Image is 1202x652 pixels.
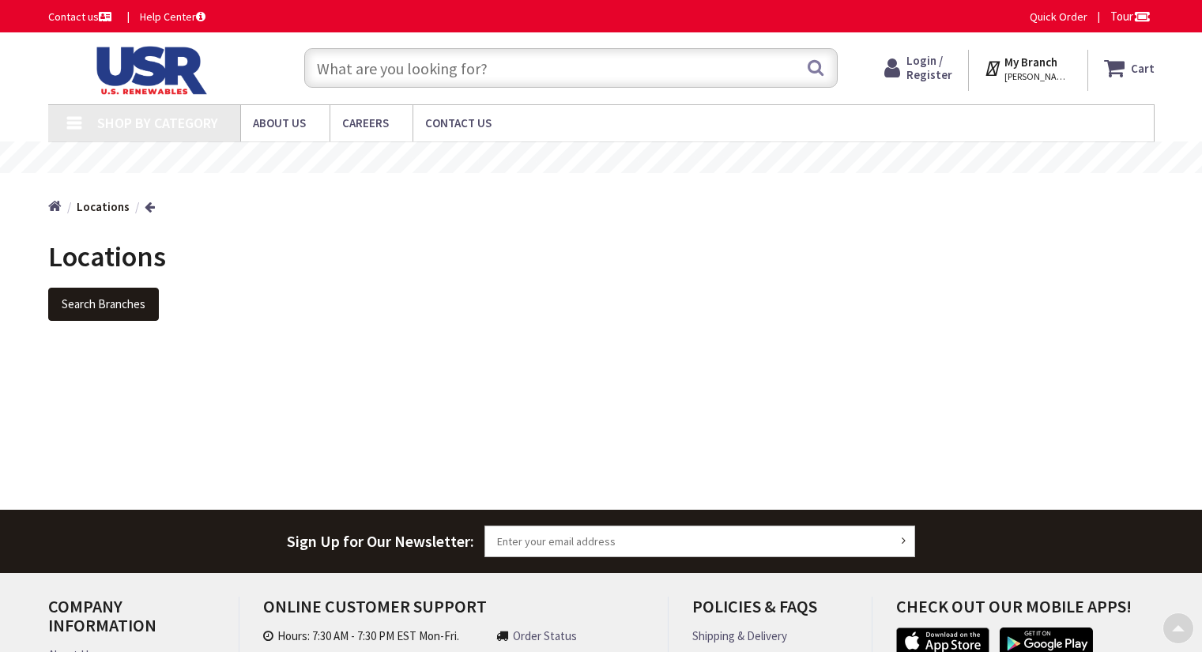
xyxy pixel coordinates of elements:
img: U.S. Renewable Solutions [48,46,249,95]
button: Search Branches [48,288,159,321]
span: Careers [342,115,389,130]
input: What are you looking for? [304,48,838,88]
a: Login / Register [884,54,952,82]
a: Order Status [513,628,577,644]
span: Sign Up for Our Newsletter: [287,531,474,551]
span: Locations [48,239,166,274]
a: Quick Order [1030,9,1087,24]
a: Shipping & Delivery [692,628,787,644]
div: My Branch [PERSON_NAME], [GEOGRAPHIC_DATA] [984,54,1072,82]
span: Shop By Category [97,114,218,132]
h4: Company Information [48,597,215,646]
span: Contact Us [425,115,492,130]
strong: My Branch [1004,55,1057,70]
li: Hours: 7:30 AM - 7:30 PM EST Mon-Fri. [263,628,482,644]
strong: Locations [77,199,130,214]
a: Help Center [140,9,205,24]
input: Enter your email address [484,526,916,557]
span: Tour [1110,9,1151,24]
span: About Us [253,115,306,130]
span: [PERSON_NAME], [GEOGRAPHIC_DATA] [1004,70,1072,83]
span: Login / Register [906,53,952,82]
h4: Online Customer Support [263,597,644,628]
h4: Policies & FAQs [692,597,847,628]
a: Cart [1104,54,1155,82]
rs-layer: [MEDICAL_DATA]: Our Commitment to Our Employees and Customers [353,149,887,167]
strong: Cart [1131,54,1155,82]
a: Contact us [48,9,115,24]
h4: Check out Our Mobile Apps! [896,597,1166,628]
